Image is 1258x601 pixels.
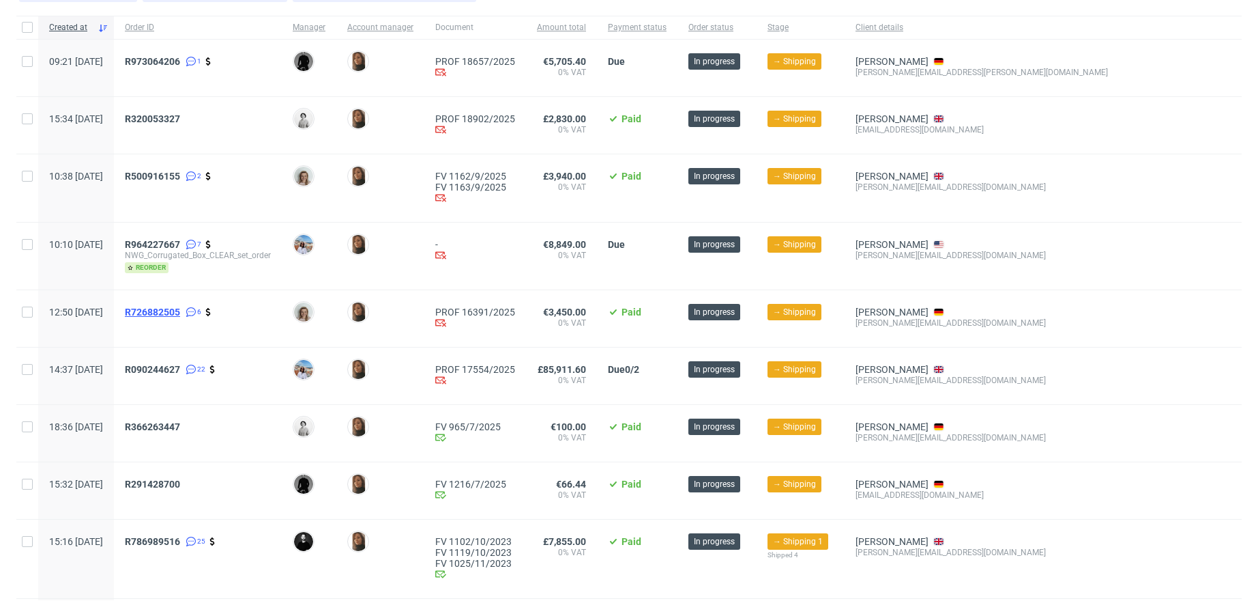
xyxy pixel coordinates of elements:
div: [PERSON_NAME][EMAIL_ADDRESS][DOMAIN_NAME] [855,250,1108,261]
span: £7,855.00 [543,536,586,547]
span: Due [608,56,625,67]
img: Marta Kozłowska [294,360,313,379]
span: 14:37 [DATE] [49,364,103,375]
span: Paid [621,536,641,547]
a: R291428700 [125,479,183,490]
div: [PERSON_NAME][EMAIL_ADDRESS][DOMAIN_NAME] [855,432,1108,443]
span: 12:50 [DATE] [49,307,103,318]
a: [PERSON_NAME] [855,239,928,250]
div: - [435,239,515,263]
img: Monika Poźniak [294,167,313,186]
span: 0% VAT [537,432,586,443]
span: 25 [197,536,205,547]
span: 22 [197,364,205,375]
span: £85,911.60 [538,364,586,375]
span: → Shipping [773,306,816,318]
span: Due [608,239,625,250]
span: → Shipping [773,113,816,125]
img: Dawid Urbanowicz [294,475,313,494]
span: 0% VAT [537,490,586,501]
a: PROF 18902/2025 [435,113,515,124]
a: FV 1216/7/2025 [435,479,515,490]
a: FV 965/7/2025 [435,421,515,432]
a: [PERSON_NAME] [855,171,928,182]
span: 15:16 [DATE] [49,536,103,547]
img: Angelina Marć [349,109,368,128]
a: R726882505 [125,307,183,318]
a: FV 1025/11/2023 [435,558,515,569]
a: PROF 16391/2025 [435,307,515,318]
span: R500916155 [125,171,180,182]
span: Document [435,22,515,33]
img: Angelina Marć [349,52,368,71]
span: 0% VAT [537,124,586,135]
span: Payment status [608,22,667,33]
span: Order ID [125,22,271,33]
span: NWG_Corrugated_Box_CLEAR_set_order [125,250,271,261]
img: Marta Kozłowska [294,235,313,254]
img: Dawid Urbanowicz [294,52,313,71]
img: Grudzień Adrian [294,532,313,551]
img: Monika Poźniak [294,303,313,322]
span: Account manager [347,22,413,33]
a: [PERSON_NAME] [855,113,928,124]
a: PROF 18657/2025 [435,56,515,67]
span: → Shipping [773,421,816,433]
a: 6 [183,307,201,318]
span: 0% VAT [537,375,586,386]
div: [PERSON_NAME][EMAIL_ADDRESS][PERSON_NAME][DOMAIN_NAME] [855,67,1108,78]
span: Paid [621,479,641,490]
img: Angelina Marć [349,532,368,551]
img: Angelina Marć [349,235,368,254]
a: 7 [183,239,201,250]
a: [PERSON_NAME] [855,364,928,375]
span: Stage [767,22,834,33]
img: Dudek Mariola [294,109,313,128]
span: In progress [694,535,735,548]
span: In progress [694,170,735,182]
span: £3,940.00 [543,171,586,182]
span: 15:34 [DATE] [49,113,103,124]
span: Order status [688,22,746,33]
div: Shipped 4 [767,550,834,561]
span: Paid [621,421,641,432]
span: R291428700 [125,479,180,490]
img: Angelina Marć [349,360,368,379]
span: R090244627 [125,364,180,375]
span: Due [608,364,625,375]
a: FV 1163/9/2025 [435,182,515,193]
div: [EMAIL_ADDRESS][DOMAIN_NAME] [855,490,1108,501]
span: Paid [621,171,641,182]
a: 25 [183,536,205,547]
span: R964227667 [125,239,180,250]
span: Created at [49,22,92,33]
a: [PERSON_NAME] [855,536,928,547]
a: [PERSON_NAME] [855,421,928,432]
span: 0% VAT [537,250,586,261]
span: €3,450.00 [543,307,586,318]
span: In progress [694,421,735,433]
span: Amount total [537,22,586,33]
span: R973064206 [125,56,180,67]
a: 1 [183,56,201,67]
span: In progress [694,113,735,125]
a: R366263447 [125,421,183,432]
span: In progress [694,478,735,490]
a: R964227667 [125,239,183,250]
a: [PERSON_NAME] [855,479,928,490]
span: €5,705.40 [543,56,586,67]
span: 18:36 [DATE] [49,421,103,432]
span: €66.44 [556,479,586,490]
img: Dudek Mariola [294,417,313,436]
a: PROF 17554/2025 [435,364,515,375]
a: R320053327 [125,113,183,124]
span: 0% VAT [537,182,586,193]
a: [PERSON_NAME] [855,307,928,318]
span: 15:32 [DATE] [49,479,103,490]
span: 10:10 [DATE] [49,239,103,250]
a: R786989516 [125,536,183,547]
span: → Shipping 1 [773,535,823,548]
span: Paid [621,307,641,318]
span: R786989516 [125,536,180,547]
a: 22 [183,364,205,375]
